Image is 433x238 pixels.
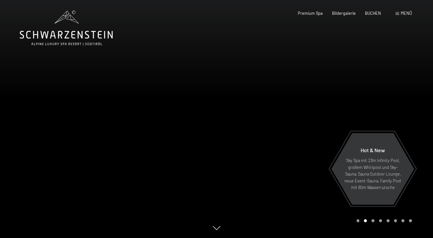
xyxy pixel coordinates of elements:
a: Hot & New Sky Spa mit 23m Infinity Pool, großem Whirlpool und Sky-Sauna, Sauna Outdoor Lounge, ne... [331,133,415,205]
div: Carousel Page 2 (Current Slide) [364,219,367,222]
p: Sky Spa mit 23m Infinity Pool, großem Whirlpool und Sky-Sauna, Sauna Outdoor Lounge, neue Event-S... [344,157,401,191]
div: Carousel Page 4 [379,219,382,222]
a: BUCHEN [365,11,381,16]
div: Carousel Page 6 [394,219,397,222]
a: Premium Spa [298,11,323,16]
div: Carousel Page 5 [387,219,390,222]
div: Carousel Page 7 [401,219,404,222]
span: Einwilligung Marketing* [154,135,208,142]
div: Carousel Pagination [354,219,412,222]
div: Carousel Page 8 [409,219,412,222]
span: Hot & New [361,147,385,153]
span: Menü [401,11,412,16]
div: Carousel Page 1 [357,219,360,222]
div: Carousel Page 3 [371,219,374,222]
a: Bildergalerie [332,11,356,16]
